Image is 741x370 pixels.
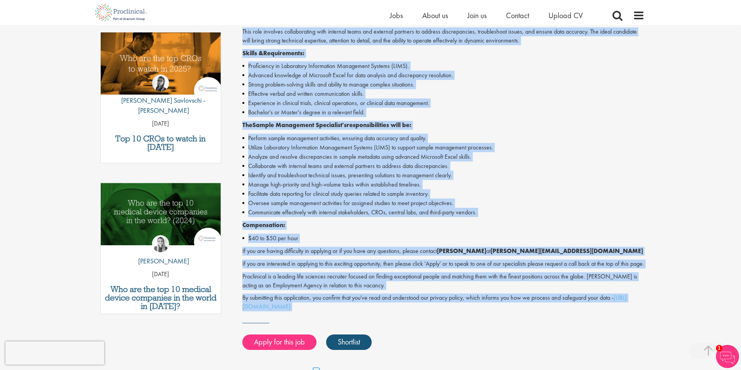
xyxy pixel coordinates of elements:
[101,32,221,101] a: Link to a post
[242,234,645,243] li: $40 to $50 per hour
[242,134,645,143] li: Perform sample management activities, ensuring data accuracy and quality.
[716,345,722,351] span: 1
[242,89,645,98] li: Effective verbal and written communication skills.
[242,260,645,268] p: If you are interested in applying to this exciting opportunity, then please click 'Apply' or to s...
[390,10,403,20] a: Jobs
[437,247,486,255] strong: [PERSON_NAME]
[152,75,169,92] img: Theodora Savlovschi - Wicks
[105,285,217,311] a: Who are the top 10 medical device companies in the world in [DATE]?
[242,180,645,189] li: Manage high-priority and high-volume tasks within established timelines.
[132,256,189,266] p: [PERSON_NAME]
[242,208,645,217] li: Communicate effectively with internal stakeholders, CROs, central labs, and third-party vendors.
[467,10,487,20] a: Join us
[132,235,189,270] a: Hannah Burke [PERSON_NAME]
[5,341,104,365] iframe: reCAPTCHA
[101,183,221,245] img: Top 10 Medical Device Companies 2024
[242,152,645,161] li: Analyze and resolve discrepancies in sample metadata using advanced Microsoft Excel skills.
[242,121,252,129] strong: The
[422,10,448,20] a: About us
[347,121,411,129] strong: responsibilities will be:
[263,49,305,57] strong: Requirements:
[101,95,221,115] p: [PERSON_NAME] Savlovschi - [PERSON_NAME]
[326,334,372,350] a: Shortlist
[101,270,221,279] p: [DATE]
[242,171,645,180] li: Identify and troubleshoot technical issues, presenting solutions to management clearly.
[101,183,221,251] a: Link to a post
[101,119,221,128] p: [DATE]
[152,235,169,252] img: Hannah Burke
[101,75,221,119] a: Theodora Savlovschi - Wicks [PERSON_NAME] Savlovschi - [PERSON_NAME]
[242,143,645,152] li: Utilize Laboratory Information Management Systems (LIMS) to support sample management processes.
[242,27,645,45] p: This role involves collaborating with internal teams and external partners to address discrepanci...
[242,80,645,89] li: Strong problem-solving skills and ability to manage complex situations.
[242,294,627,311] a: [URL][DOMAIN_NAME]
[242,189,645,199] li: Facilitate data reporting for clinical study queries related to sample inventory.
[716,345,739,368] img: Chatbot
[242,49,263,57] strong: Skills &
[242,334,316,350] a: Apply for this job
[491,247,643,255] strong: [PERSON_NAME][EMAIL_ADDRESS][DOMAIN_NAME]
[242,98,645,108] li: Experience in clinical trials, clinical operations, or clinical data management.
[242,161,645,171] li: Collaborate with internal teams and external partners to address data discrepancies.
[242,108,645,117] li: Bachelor's or Master's degree in a relevant field.
[242,221,285,229] strong: Compensation:
[242,71,645,80] li: Advanced knowledge of Microsoft Excel for data analysis and discrepancy resolution.
[242,247,645,256] p: If you are having difficulty in applying or if you have any questions, please contact at
[242,61,645,71] li: Proficiency in Laboratory Information Management Systems (LIMS).
[242,294,645,311] p: By submitting this application, you confirm that you've read and understood our privacy policy, w...
[548,10,583,20] a: Upload CV
[105,134,217,151] a: Top 10 CROs to watch in [DATE]
[252,121,347,129] strong: Sample Management Specialist's
[506,10,529,20] a: Contact
[242,272,645,290] p: Proclinical is a leading life sciences recruiter focused on finding exceptional people and matchi...
[101,32,221,95] img: Top 10 CROs 2025 | Proclinical
[242,199,645,208] li: Oversee sample management activities for assigned studies to meet project objectives.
